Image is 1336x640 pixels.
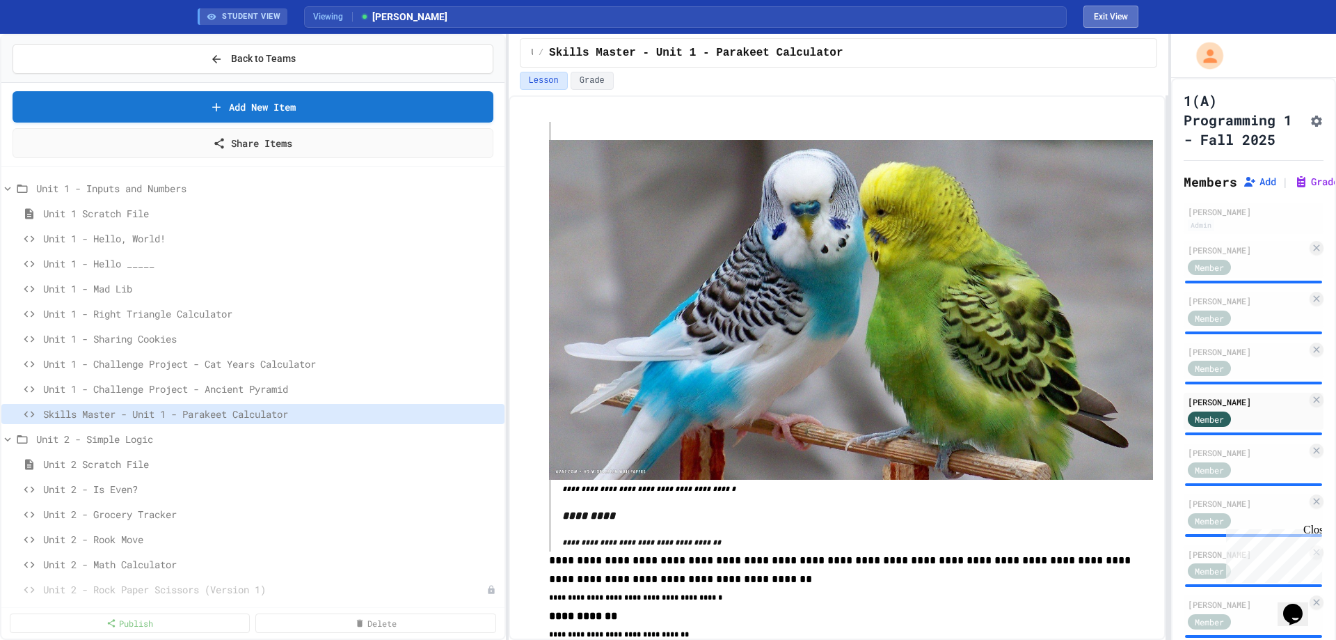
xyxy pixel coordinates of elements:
span: Unit 1 - Right Triangle Calculator [43,306,499,321]
span: Unit 1 - Challenge Project - Ancient Pyramid [43,382,499,396]
div: [PERSON_NAME] [1188,548,1307,561]
a: Share Items [13,128,493,158]
span: Member [1195,616,1224,628]
div: Chat with us now!Close [6,6,96,88]
span: Member [1195,362,1224,375]
div: [PERSON_NAME] [1188,497,1307,510]
button: Lesson [520,72,568,90]
span: Unit 1 - Challenge Project - Cat Years Calculator [43,357,499,371]
h2: Members [1184,172,1237,192]
iframe: chat widget [1220,524,1322,583]
span: Unit 1 Scratch File [43,206,499,221]
span: STUDENT VIEW [222,11,280,23]
span: Unit 1 - Mad Lib [43,281,499,296]
div: Unpublished [486,585,496,595]
span: Unit 1 - Inputs and Numbers [36,181,499,196]
div: [PERSON_NAME] [1188,446,1307,459]
span: Skills Master - Unit 1 - Parakeet Calculator [549,45,843,61]
button: Assignment Settings [1310,111,1323,128]
span: Back to Teams [231,52,296,66]
span: Unit 2 - Grocery Tracker [43,507,499,522]
span: Unit 2 - Simple Logic [36,432,499,446]
span: Member [1195,565,1224,577]
span: Member [1195,413,1224,426]
div: [PERSON_NAME] [1188,598,1307,611]
span: Unit 1 - Inputs and Numbers [532,47,533,58]
a: Publish [10,614,250,633]
iframe: chat widget [1278,584,1322,626]
span: Member [1195,261,1224,274]
span: Member [1195,515,1224,527]
h1: 1(A) Programming 1 - Fall 2025 [1184,91,1304,149]
span: | [1282,173,1289,190]
a: Add New Item [13,91,493,123]
span: Unit 2 - Rock Paper Scissors (Version 1) [43,582,486,597]
span: Unit 2 Scratch File [43,457,499,471]
span: Viewing [313,10,353,23]
button: Back to Teams [13,44,493,74]
span: Unit 1 - Hello _____ [43,256,499,271]
div: [PERSON_NAME] [1188,345,1307,358]
span: Skills Master - Unit 1 - Parakeet Calculator [43,407,499,421]
div: [PERSON_NAME] [1188,295,1307,307]
span: Member [1195,312,1224,325]
a: Delete [255,614,495,633]
span: Unit 2 - Math Calculator [43,557,499,572]
button: Grade [571,72,614,90]
div: Admin [1188,219,1214,231]
span: Member [1195,464,1224,476]
span: / [539,47,543,58]
span: Unit 1 - Sharing Cookies [43,331,499,346]
div: [PERSON_NAME] [1188,205,1319,218]
div: [PERSON_NAME] [1188,244,1307,256]
span: Unit 2 - Is Even? [43,482,499,497]
div: My Account [1181,38,1227,73]
button: Add [1243,175,1276,189]
button: Exit student view [1083,6,1138,28]
span: Unit 1 - Hello, World! [43,231,499,246]
span: Unit 2 - Rook Move [43,532,499,547]
span: [PERSON_NAME] [360,10,447,24]
div: [PERSON_NAME] [1188,396,1307,408]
